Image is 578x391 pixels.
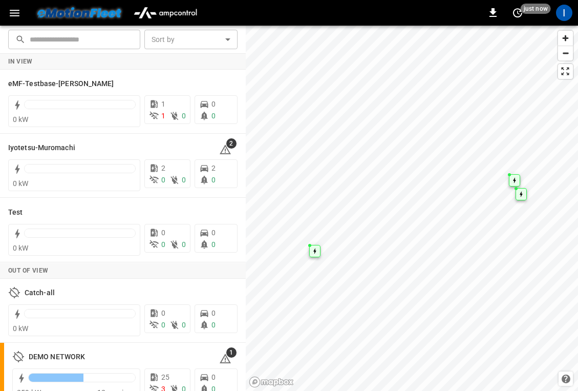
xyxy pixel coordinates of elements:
[161,240,165,249] span: 0
[161,229,165,237] span: 0
[521,4,551,14] span: just now
[13,244,29,252] span: 0 kW
[29,352,85,363] h6: DEMO NETWORK
[182,176,186,184] span: 0
[558,46,573,60] button: Zoom out
[211,112,216,120] span: 0
[13,324,29,333] span: 0 kW
[509,174,520,187] div: Map marker
[211,229,216,237] span: 0
[161,176,165,184] span: 0
[8,142,75,154] h6: Iyotetsu-Muromachi
[13,115,29,124] span: 0 kW
[309,245,320,257] div: Map marker
[509,5,526,21] button: set refresh interval
[8,78,114,90] h6: eMF-Testbase-Musashimurayama
[161,100,165,108] span: 1
[161,112,165,120] span: 1
[161,164,165,172] span: 2
[8,267,48,274] strong: Out of View
[558,31,573,46] button: Zoom in
[211,176,216,184] span: 0
[246,26,578,391] canvas: Map
[182,240,186,249] span: 0
[226,347,237,358] span: 1
[211,100,216,108] span: 0
[182,112,186,120] span: 0
[211,373,216,381] span: 0
[161,373,169,381] span: 25
[182,321,186,329] span: 0
[226,138,237,149] span: 2
[33,3,125,23] img: Customer Logo
[211,240,216,249] span: 0
[8,58,33,65] strong: In View
[516,188,527,200] div: Map marker
[130,3,201,23] img: ampcontrol.io logo
[211,321,216,329] span: 0
[8,207,23,218] h6: Test
[211,309,216,317] span: 0
[161,309,165,317] span: 0
[211,164,216,172] span: 2
[249,376,294,388] a: Mapbox homepage
[161,321,165,329] span: 0
[25,287,55,299] h6: Catch-all
[13,179,29,188] span: 0 kW
[556,5,572,21] div: profile-icon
